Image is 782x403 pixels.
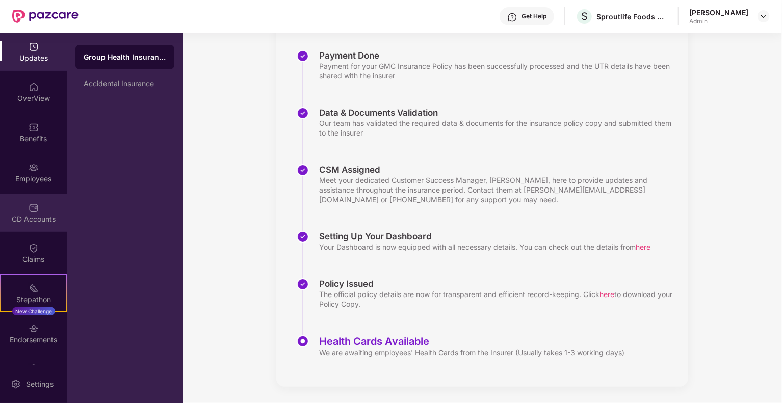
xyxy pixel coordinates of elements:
div: CSM Assigned [319,164,678,175]
img: svg+xml;base64,PHN2ZyBpZD0iQ2xhaW0iIHhtbG5zPSJodHRwOi8vd3d3LnczLm9yZy8yMDAwL3N2ZyIgd2lkdGg9IjIwIi... [29,243,39,253]
div: Payment for your GMC Insurance Policy has been successfully processed and the UTR details have be... [319,61,678,80]
img: svg+xml;base64,PHN2ZyBpZD0iU3RlcC1BY3RpdmUtMzJ4MzIiIHhtbG5zPSJodHRwOi8vd3d3LnczLm9yZy8yMDAwL3N2Zy... [297,335,309,347]
img: svg+xml;base64,PHN2ZyBpZD0iRW1wbG95ZWVzIiB4bWxucz0iaHR0cDovL3d3dy53My5vcmcvMjAwMC9zdmciIHdpZHRoPS... [29,163,39,173]
div: Accidental Insurance [84,79,166,88]
div: Setting Up Your Dashboard [319,231,650,242]
img: svg+xml;base64,PHN2ZyBpZD0iU3RlcC1Eb25lLTMyeDMyIiB4bWxucz0iaHR0cDovL3d3dy53My5vcmcvMjAwMC9zdmciIH... [297,278,309,290]
img: svg+xml;base64,PHN2ZyBpZD0iU2V0dGluZy0yMHgyMCIgeG1sbnM9Imh0dHA6Ly93d3cudzMub3JnLzIwMDAvc3ZnIiB3aW... [11,379,21,389]
img: svg+xml;base64,PHN2ZyBpZD0iTXlfT3JkZXJzIiBkYXRhLW5hbWU9Ik15IE9yZGVycyIgeG1sbnM9Imh0dHA6Ly93d3cudz... [29,364,39,374]
span: S [581,10,588,22]
img: New Pazcare Logo [12,10,79,23]
img: svg+xml;base64,PHN2ZyBpZD0iU3RlcC1Eb25lLTMyeDMyIiB4bWxucz0iaHR0cDovL3d3dy53My5vcmcvMjAwMC9zdmciIH... [297,231,309,243]
div: Admin [689,17,748,25]
img: svg+xml;base64,PHN2ZyBpZD0iU3RlcC1Eb25lLTMyeDMyIiB4bWxucz0iaHR0cDovL3d3dy53My5vcmcvMjAwMC9zdmciIH... [297,107,309,119]
div: Stepathon [1,294,66,305]
img: svg+xml;base64,PHN2ZyBpZD0iSG9tZSIgeG1sbnM9Imh0dHA6Ly93d3cudzMub3JnLzIwMDAvc3ZnIiB3aWR0aD0iMjAiIG... [29,82,39,92]
div: [PERSON_NAME] [689,8,748,17]
div: Sproutlife Foods Private Limited [596,12,668,21]
img: svg+xml;base64,PHN2ZyBpZD0iSGVscC0zMngzMiIgeG1sbnM9Imh0dHA6Ly93d3cudzMub3JnLzIwMDAvc3ZnIiB3aWR0aD... [507,12,517,22]
div: New Challenge [12,307,55,315]
img: svg+xml;base64,PHN2ZyBpZD0iQmVuZWZpdHMiIHhtbG5zPSJodHRwOi8vd3d3LnczLm9yZy8yMDAwL3N2ZyIgd2lkdGg9Ij... [29,122,39,132]
img: svg+xml;base64,PHN2ZyB4bWxucz0iaHR0cDovL3d3dy53My5vcmcvMjAwMC9zdmciIHdpZHRoPSIyMSIgaGVpZ2h0PSIyMC... [29,283,39,293]
div: Your Dashboard is now equipped with all necessary details. You can check out the details from [319,242,650,252]
div: The official policy details are now for transparent and efficient record-keeping. Click to downlo... [319,289,678,309]
div: Group Health Insurance [84,52,166,62]
div: Policy Issued [319,278,678,289]
img: svg+xml;base64,PHN2ZyBpZD0iQ0RfQWNjb3VudHMiIGRhdGEtbmFtZT0iQ0QgQWNjb3VudHMiIHhtbG5zPSJodHRwOi8vd3... [29,203,39,213]
div: Our team has validated the required data & documents for the insurance policy copy and submitted ... [319,118,678,138]
div: Health Cards Available [319,335,624,347]
span: here [636,243,650,251]
img: svg+xml;base64,PHN2ZyBpZD0iRW5kb3JzZW1lbnRzIiB4bWxucz0iaHR0cDovL3d3dy53My5vcmcvMjAwMC9zdmciIHdpZH... [29,324,39,334]
div: Settings [23,379,57,389]
div: Payment Done [319,50,678,61]
span: here [599,290,614,299]
img: svg+xml;base64,PHN2ZyBpZD0iRHJvcGRvd24tMzJ4MzIiIHhtbG5zPSJodHRwOi8vd3d3LnczLm9yZy8yMDAwL3N2ZyIgd2... [760,12,768,20]
img: svg+xml;base64,PHN2ZyBpZD0iVXBkYXRlZCIgeG1sbnM9Imh0dHA6Ly93d3cudzMub3JnLzIwMDAvc3ZnIiB3aWR0aD0iMj... [29,42,39,52]
img: svg+xml;base64,PHN2ZyBpZD0iU3RlcC1Eb25lLTMyeDMyIiB4bWxucz0iaHR0cDovL3d3dy53My5vcmcvMjAwMC9zdmciIH... [297,50,309,62]
div: Meet your dedicated Customer Success Manager, [PERSON_NAME], here to provide updates and assistan... [319,175,678,204]
div: We are awaiting employees' Health Cards from the Insurer (Usually takes 1-3 working days) [319,347,624,357]
div: Get Help [522,12,546,20]
div: Data & Documents Validation [319,107,678,118]
img: svg+xml;base64,PHN2ZyBpZD0iU3RlcC1Eb25lLTMyeDMyIiB4bWxucz0iaHR0cDovL3d3dy53My5vcmcvMjAwMC9zdmciIH... [297,164,309,176]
